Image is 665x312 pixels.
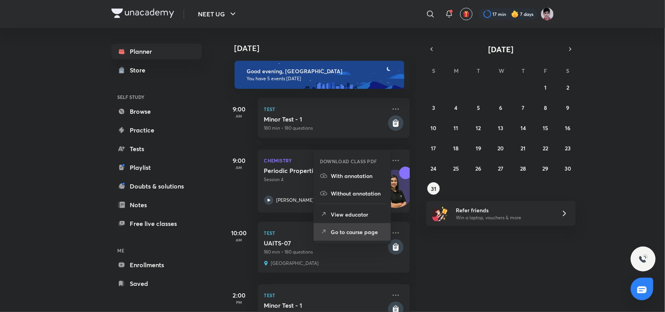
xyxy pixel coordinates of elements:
a: Tests [111,141,202,157]
a: Notes [111,197,202,213]
button: August 8, 2025 [539,101,552,114]
abbr: August 9, 2025 [566,104,570,111]
h4: [DATE] [235,44,418,53]
h5: 10:00 [224,228,255,238]
h6: SELF STUDY [111,90,202,104]
button: August 3, 2025 [427,101,440,114]
h5: 2:00 [224,291,255,300]
img: Alok Mishra [541,7,554,21]
button: August 12, 2025 [472,122,485,134]
button: NEET UG [194,6,242,22]
p: AM [224,114,255,118]
p: Go to course page [331,228,385,236]
abbr: August 15, 2025 [543,124,548,132]
abbr: August 31, 2025 [431,185,436,192]
button: August 7, 2025 [517,101,529,114]
span: [DATE] [488,44,513,55]
abbr: August 1, 2025 [544,84,547,91]
abbr: Wednesday [499,67,504,74]
button: August 27, 2025 [494,162,507,175]
abbr: Tuesday [477,67,480,74]
a: Playlist [111,160,202,175]
a: Enrollments [111,257,202,273]
h5: Minor Test - 1 [264,301,386,309]
button: August 15, 2025 [539,122,552,134]
p: [GEOGRAPHIC_DATA] [271,260,319,266]
button: August 18, 2025 [450,142,462,154]
a: Doubts & solutions [111,178,202,194]
img: streak [511,10,519,18]
a: Free live classes [111,216,202,231]
img: Avatar [377,174,414,212]
abbr: August 10, 2025 [431,124,437,132]
button: August 2, 2025 [562,81,574,93]
button: August 11, 2025 [450,122,462,134]
p: 180 min • 180 questions [264,249,386,256]
h5: 9:00 [224,104,255,114]
button: August 4, 2025 [450,101,462,114]
p: With annotation [331,172,385,180]
button: August 22, 2025 [539,142,552,154]
p: View educator [331,210,385,219]
abbr: August 11, 2025 [454,124,459,132]
button: August 30, 2025 [562,162,574,175]
p: PM [224,300,255,305]
abbr: August 16, 2025 [565,124,571,132]
a: Saved [111,276,202,291]
abbr: August 28, 2025 [520,165,526,172]
abbr: August 20, 2025 [497,145,504,152]
p: Chemistry [264,156,386,165]
abbr: August 25, 2025 [453,165,459,172]
button: August 1, 2025 [539,81,552,93]
h5: Periodic Properties - 2 [264,167,361,175]
button: August 28, 2025 [517,162,529,175]
abbr: August 22, 2025 [543,145,548,152]
button: August 23, 2025 [562,142,574,154]
abbr: August 27, 2025 [498,165,503,172]
p: Test [264,104,386,114]
abbr: August 4, 2025 [455,104,458,111]
abbr: August 3, 2025 [432,104,435,111]
img: venue-location [264,260,268,266]
button: avatar [460,8,473,20]
button: [DATE] [437,44,565,55]
abbr: Saturday [566,67,570,74]
button: August 31, 2025 [427,182,440,195]
p: Session 4 [264,176,386,183]
abbr: August 19, 2025 [476,145,481,152]
abbr: August 24, 2025 [431,165,437,172]
p: You have 5 events [DATE] [247,76,397,82]
abbr: August 21, 2025 [520,145,526,152]
button: August 16, 2025 [562,122,574,134]
p: Win a laptop, vouchers & more [456,214,552,221]
p: Without annotation [331,189,385,197]
h6: Good evening, [GEOGRAPHIC_DATA] [247,68,397,75]
a: Browse [111,104,202,119]
button: August 5, 2025 [472,101,485,114]
p: 180 min • 180 questions [264,125,386,132]
a: Practice [111,122,202,138]
abbr: Friday [544,67,547,74]
p: AM [224,238,255,242]
abbr: Monday [454,67,459,74]
h6: DOWNLOAD CLASS PDF [320,158,377,165]
button: August 29, 2025 [539,162,552,175]
abbr: August 6, 2025 [499,104,502,111]
abbr: August 2, 2025 [566,84,569,91]
h5: UAITS-07 [264,239,386,247]
p: Test [264,291,386,300]
h6: Refer friends [456,206,552,214]
h5: 9:00 [224,156,255,165]
button: August 13, 2025 [494,122,507,134]
abbr: August 30, 2025 [564,165,571,172]
abbr: August 12, 2025 [476,124,481,132]
abbr: August 18, 2025 [453,145,459,152]
img: avatar [463,11,470,18]
button: August 9, 2025 [562,101,574,114]
a: Planner [111,44,202,59]
abbr: Sunday [432,67,435,74]
button: August 26, 2025 [472,162,485,175]
button: August 6, 2025 [494,101,507,114]
p: Test [264,228,386,238]
a: Store [111,62,202,78]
